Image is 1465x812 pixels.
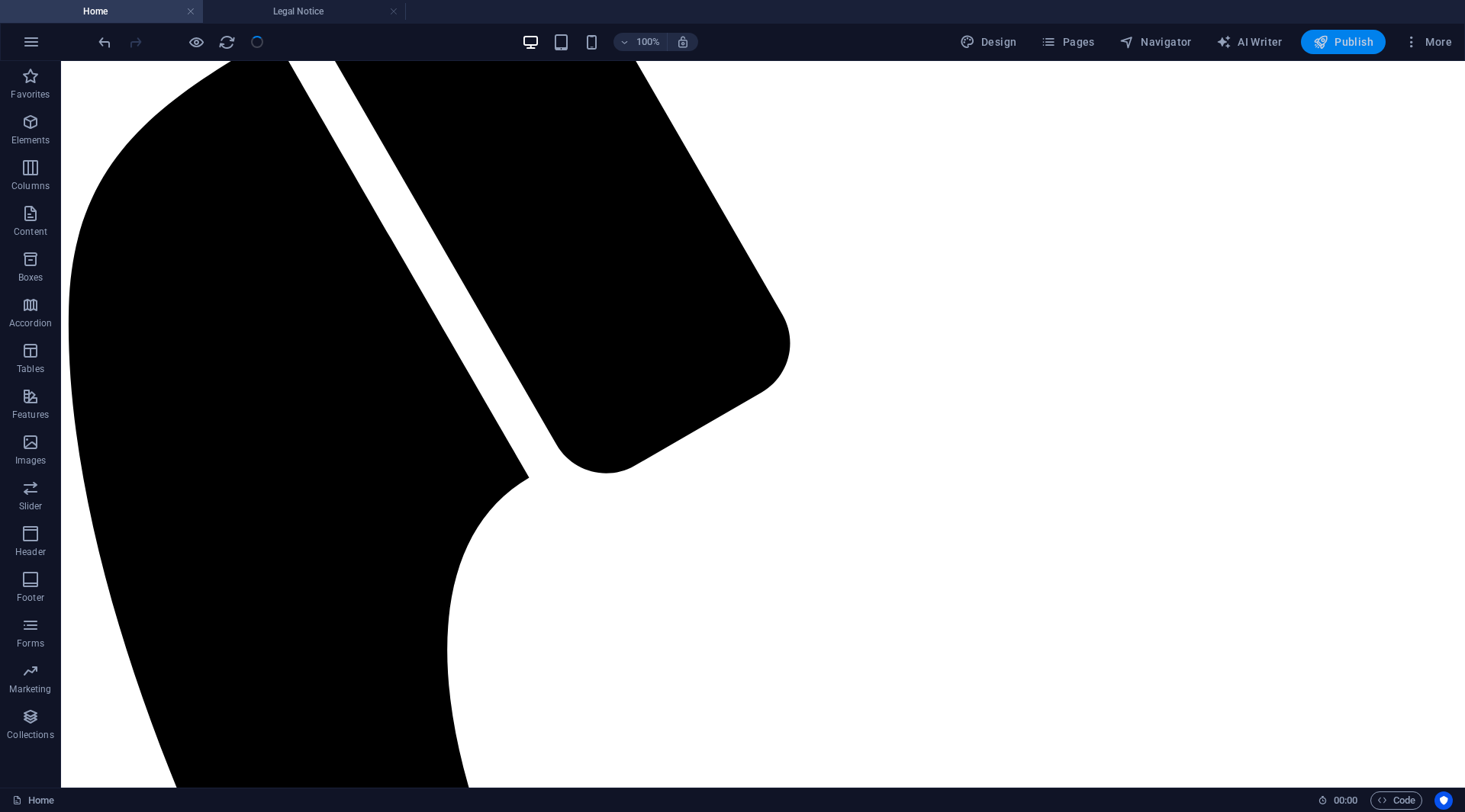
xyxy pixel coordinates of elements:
[217,33,236,51] button: reload
[636,33,661,51] h6: 100%
[9,683,51,695] p: Marketing
[1344,794,1347,806] span: :
[1318,791,1358,810] h6: Session time
[12,409,49,421] p: Features
[11,180,50,192] p: Columns
[1216,34,1283,50] span: AI Writer
[17,637,44,650] p: Forms
[218,34,236,51] i: Reload page
[95,33,114,51] button: undo
[11,134,50,146] p: Elements
[1119,34,1192,50] span: Navigator
[613,33,668,51] button: 100%
[15,546,46,558] p: Header
[1113,30,1198,54] button: Navigator
[19,500,43,512] p: Slider
[11,88,50,101] p: Favorites
[1301,30,1386,54] button: Publish
[17,592,44,604] p: Footer
[1377,791,1415,810] span: Code
[15,454,47,467] p: Images
[12,791,54,810] a: Click to cancel selection. Double-click to open Pages
[676,35,690,49] i: On resize automatically adjust zoom level to fit chosen device.
[1035,30,1100,54] button: Pages
[1210,30,1289,54] button: AI Writer
[960,34,1017,50] span: Design
[96,34,114,51] i: Undo: Change text (Ctrl+Z)
[18,271,43,284] p: Boxes
[1404,34,1452,50] span: More
[14,226,47,238] p: Content
[203,3,406,20] h4: Legal Notice
[954,30,1023,54] button: Design
[1434,791,1453,810] button: Usercentrics
[17,363,44,375] p: Tables
[1041,34,1094,50] span: Pages
[7,729,53,741] p: Collections
[1398,30,1458,54] button: More
[9,317,52,329] p: Accordion
[1370,791,1422,810] button: Code
[1334,791,1357,810] span: 00 00
[1313,34,1373,50] span: Publish
[187,33,205,51] button: Click here to leave preview mode and continue editing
